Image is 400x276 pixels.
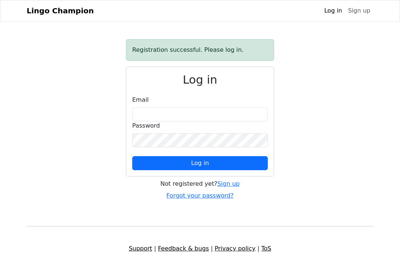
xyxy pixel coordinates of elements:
[22,244,378,253] div: | | |
[126,179,274,188] div: Not registered yet?
[321,3,345,18] a: Log in
[345,3,373,18] a: Sign up
[27,3,94,18] a: Lingo Champion
[132,95,149,104] label: Email
[132,73,268,87] h2: Log in
[191,159,209,166] span: Log in
[126,39,274,61] div: Registration successful. Please log in.
[158,245,209,252] a: Feedback & bugs
[129,245,152,252] a: Support
[166,192,234,199] a: Forgot your password?
[261,245,271,252] a: ToS
[132,156,268,170] button: Log in
[217,180,240,187] a: Sign up
[215,245,256,252] a: Privacy policy
[132,121,160,130] label: Password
